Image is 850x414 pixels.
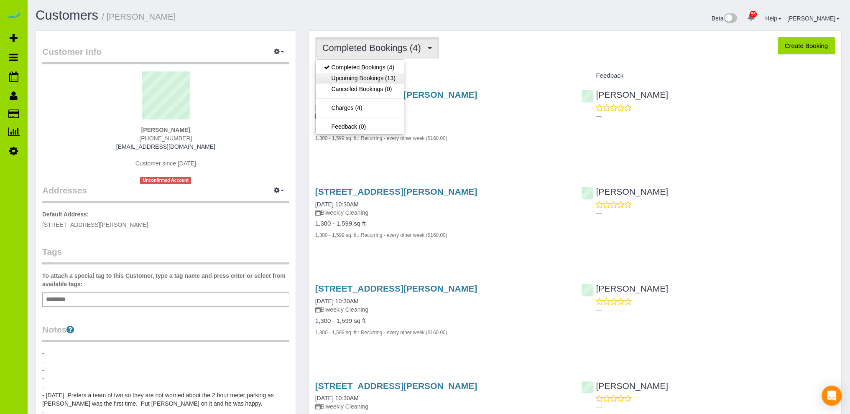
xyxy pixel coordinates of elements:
[315,220,569,227] h4: 1,300 - 1,599 sq ft
[42,272,289,288] label: To attach a special tag to this Customer, type a tag name and press enter or select from availabl...
[822,386,842,406] div: Open Intercom Messenger
[316,73,404,84] a: Upcoming Bookings (13)
[102,12,176,21] small: / [PERSON_NAME]
[42,221,148,228] span: [STREET_ADDRESS][PERSON_NAME]
[581,381,668,391] a: [PERSON_NAME]
[42,246,289,264] legend: Tags
[596,306,835,314] p: ---
[778,37,835,55] button: Create Booking
[316,84,404,94] a: Cancelled Bookings (0)
[581,72,835,79] h4: Feedback
[315,305,569,314] p: Biweekly Cleaning
[787,15,840,22] a: [PERSON_NAME]
[596,209,835,217] p: ---
[596,403,835,411] p: ---
[36,8,98,23] a: Customers
[316,102,404,113] a: Charges (4)
[315,381,477,391] a: [STREET_ADDRESS][PERSON_NAME]
[316,121,404,132] a: Feedback (0)
[315,298,359,305] a: [DATE] 10:30AM
[315,123,569,130] h4: 1,300 - 1,599 sq ft
[315,187,477,196] a: [STREET_ADDRESS][PERSON_NAME]
[723,13,737,24] img: New interface
[765,15,781,22] a: Help
[315,317,569,325] h4: 1,300 - 1,599 sq ft
[315,208,569,217] p: Biweekly Cleaning
[581,187,668,196] a: [PERSON_NAME]
[315,402,569,411] p: Biweekly Cleaning
[581,90,668,99] a: [PERSON_NAME]
[315,37,439,58] button: Completed Bookings (4)
[750,11,757,18] span: 55
[315,395,359,401] a: [DATE] 10:30AM
[315,232,447,238] small: 1,300 - 1,599 sq. ft.: Recurring - every other week ($160.00)
[315,72,569,79] h4: Service
[315,112,569,120] p: Biweekly Cleaning
[135,160,196,167] span: Customer since [DATE]
[315,201,359,208] a: [DATE] 10:30AM
[140,177,191,184] span: Unconfirmed Account
[315,135,447,141] small: 1,300 - 1,599 sq. ft.: Recurring - every other week ($160.00)
[139,135,192,142] span: [PHONE_NUMBER]
[315,284,477,293] a: [STREET_ADDRESS][PERSON_NAME]
[42,210,89,218] label: Default Address:
[712,15,738,22] a: Beta
[581,284,668,293] a: [PERSON_NAME]
[141,127,190,133] strong: [PERSON_NAME]
[743,8,759,27] a: 55
[596,112,835,120] p: ---
[316,62,404,73] a: Completed Bookings (4)
[315,330,447,335] small: 1,300 - 1,599 sq. ft.: Recurring - every other week ($160.00)
[42,46,289,64] legend: Customer Info
[42,323,289,342] legend: Notes
[116,143,215,150] a: [EMAIL_ADDRESS][DOMAIN_NAME]
[322,43,425,53] span: Completed Bookings (4)
[5,8,22,20] img: Automaid Logo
